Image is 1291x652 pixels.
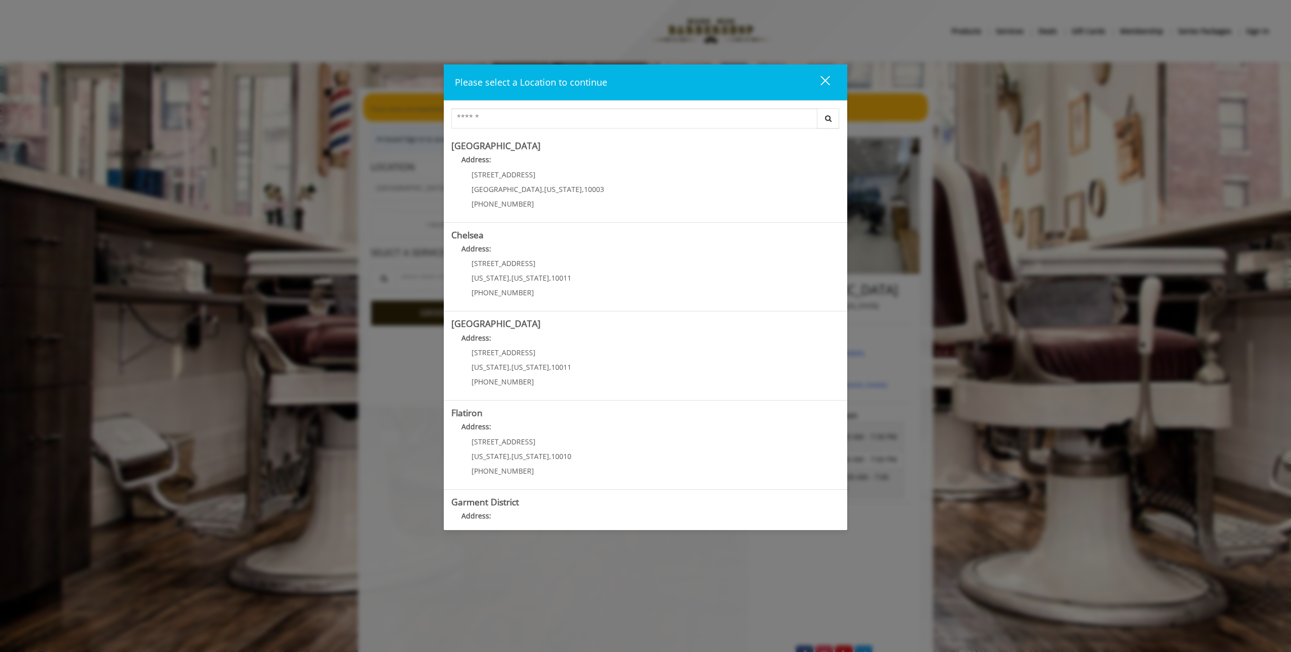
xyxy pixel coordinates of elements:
[509,273,511,283] span: ,
[472,377,534,386] span: [PHONE_NUMBER]
[551,273,571,283] span: 10011
[472,199,534,209] span: [PHONE_NUMBER]
[472,184,542,194] span: [GEOGRAPHIC_DATA]
[461,333,491,343] b: Address:
[544,184,582,194] span: [US_STATE]
[551,362,571,372] span: 10011
[511,451,549,461] span: [US_STATE]
[461,422,491,431] b: Address:
[472,258,536,268] span: [STREET_ADDRESS]
[451,108,817,128] input: Search Center
[461,511,491,520] b: Address:
[549,273,551,283] span: ,
[582,184,584,194] span: ,
[542,184,544,194] span: ,
[551,451,571,461] span: 10010
[461,244,491,253] b: Address:
[455,76,607,88] span: Please select a Location to continue
[823,115,834,122] i: Search button
[511,362,549,372] span: [US_STATE]
[472,273,509,283] span: [US_STATE]
[509,362,511,372] span: ,
[511,273,549,283] span: [US_STATE]
[472,437,536,446] span: [STREET_ADDRESS]
[472,451,509,461] span: [US_STATE]
[451,496,519,508] b: Garment District
[472,170,536,179] span: [STREET_ADDRESS]
[472,288,534,297] span: [PHONE_NUMBER]
[461,155,491,164] b: Address:
[451,140,541,152] b: [GEOGRAPHIC_DATA]
[509,451,511,461] span: ,
[472,348,536,357] span: [STREET_ADDRESS]
[802,72,836,93] button: close dialog
[584,184,604,194] span: 10003
[549,451,551,461] span: ,
[472,466,534,476] span: [PHONE_NUMBER]
[451,229,484,241] b: Chelsea
[451,108,840,134] div: Center Select
[809,75,829,90] div: close dialog
[472,362,509,372] span: [US_STATE]
[451,407,483,419] b: Flatiron
[451,317,541,330] b: [GEOGRAPHIC_DATA]
[549,362,551,372] span: ,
